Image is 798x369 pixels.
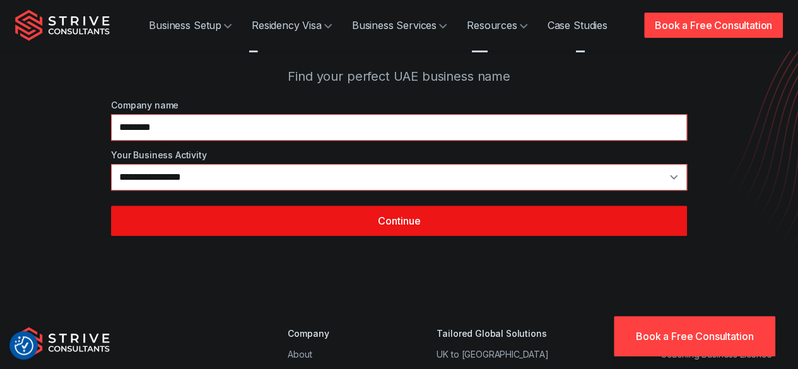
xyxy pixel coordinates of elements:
a: Business Services [342,13,457,38]
a: Book a Free Consultation [644,13,783,38]
a: Book a Free Consultation [614,316,775,356]
label: Your Business Activity [111,148,687,161]
p: Find your perfect UAE business name [15,67,783,86]
a: UK to [GEOGRAPHIC_DATA] [437,349,548,360]
img: Strive Consultants [15,9,110,41]
a: Business Setup [139,13,242,38]
div: Company [288,327,401,340]
div: Tailored Global Solutions [437,327,624,340]
a: Resources [457,13,537,38]
a: Case Studies [537,13,618,38]
img: Strive Consultants [15,327,110,358]
label: Company name [111,98,687,112]
a: About [288,349,312,360]
button: Continue [111,206,687,236]
img: Revisit consent button [15,336,33,355]
button: Consent Preferences [15,336,33,355]
a: Residency Visa [242,13,342,38]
